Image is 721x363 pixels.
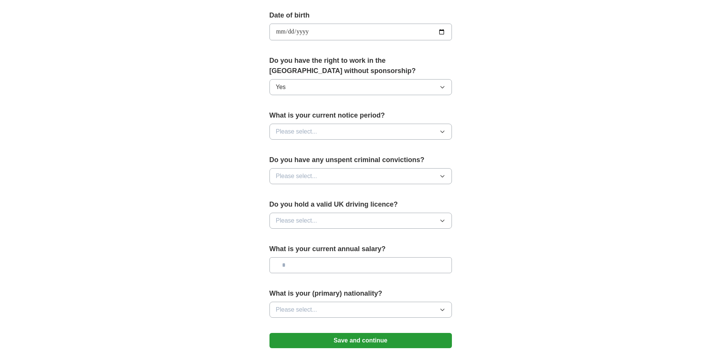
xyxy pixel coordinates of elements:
label: Do you have any unspent criminal convictions? [269,155,452,165]
span: Please select... [276,216,317,225]
span: Please select... [276,305,317,314]
label: Do you have the right to work in the [GEOGRAPHIC_DATA] without sponsorship? [269,56,452,76]
span: Please select... [276,127,317,136]
button: Please select... [269,168,452,184]
label: Date of birth [269,10,452,21]
span: Yes [276,83,286,92]
span: Please select... [276,172,317,181]
label: What is your (primary) nationality? [269,288,452,299]
button: Save and continue [269,333,452,348]
label: Do you hold a valid UK driving licence? [269,199,452,210]
button: Please select... [269,302,452,318]
button: Yes [269,79,452,95]
label: What is your current annual salary? [269,244,452,254]
button: Please select... [269,213,452,229]
label: What is your current notice period? [269,110,452,121]
button: Please select... [269,124,452,140]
